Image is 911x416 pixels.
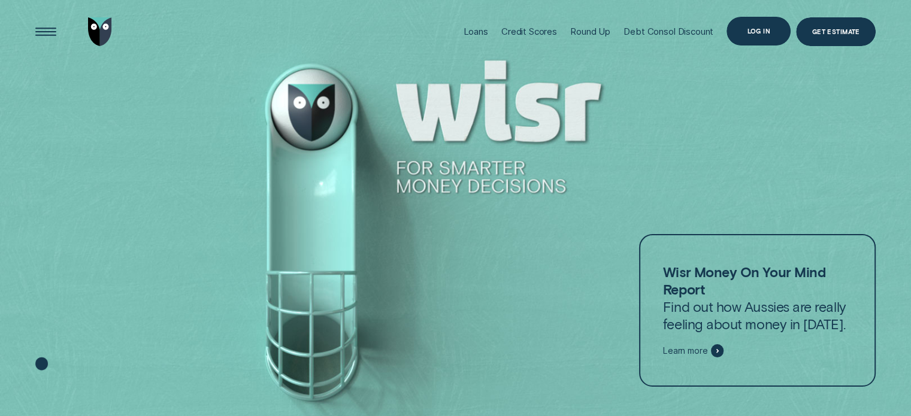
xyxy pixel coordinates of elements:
[570,26,610,37] div: Round Up
[463,26,488,37] div: Loans
[727,17,791,45] button: Log in
[639,234,876,386] a: Wisr Money On Your Mind ReportFind out how Aussies are really feeling about money in [DATE].Learn...
[663,345,708,356] span: Learn more
[31,17,60,46] button: Open Menu
[747,28,770,34] div: Log in
[796,17,876,46] a: Get Estimate
[663,263,852,333] p: Find out how Aussies are really feeling about money in [DATE].
[663,263,825,297] strong: Wisr Money On Your Mind Report
[501,26,557,37] div: Credit Scores
[88,17,112,46] img: Wisr
[624,26,713,37] div: Debt Consol Discount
